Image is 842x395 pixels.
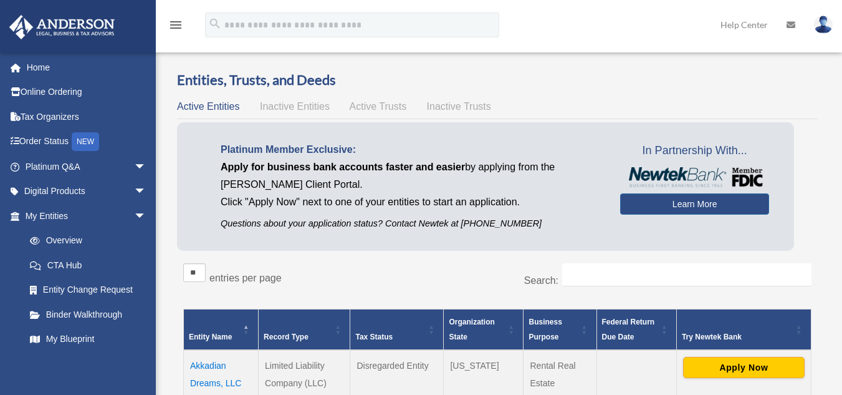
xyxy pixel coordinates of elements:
span: Inactive Trusts [427,101,491,112]
span: In Partnership With... [620,141,769,161]
span: Active Trusts [350,101,407,112]
label: Search: [524,275,558,286]
a: Overview [17,228,153,253]
span: Federal Return Due Date [602,318,655,341]
th: Organization State: Activate to sort [444,310,524,351]
th: Tax Status: Activate to sort [350,310,444,351]
a: My Entitiesarrow_drop_down [9,203,159,228]
a: Binder Walkthrough [17,302,159,327]
a: CTA Hub [17,253,159,278]
a: Digital Productsarrow_drop_down [9,179,165,204]
span: Active Entities [177,101,239,112]
img: NewtekBankLogoSM.png [626,167,763,187]
a: Home [9,55,165,80]
p: by applying from the [PERSON_NAME] Client Portal. [221,158,601,193]
th: Federal Return Due Date: Activate to sort [596,310,676,351]
span: Entity Name [189,333,232,341]
h3: Entities, Trusts, and Deeds [177,71,818,90]
i: menu [168,17,183,32]
button: Apply Now [683,357,805,378]
th: Entity Name: Activate to invert sorting [184,310,259,351]
p: Platinum Member Exclusive: [221,141,601,158]
th: Try Newtek Bank : Activate to sort [676,310,811,351]
span: arrow_drop_down [134,154,159,180]
a: menu [168,22,183,32]
p: Questions about your application status? Contact Newtek at [PHONE_NUMBER] [221,216,601,232]
p: Click "Apply Now" next to one of your entities to start an application. [221,193,601,211]
a: Entity Change Request [17,278,159,303]
label: entries per page [209,273,282,283]
a: Learn More [620,193,769,215]
span: Inactive Entities [260,101,330,112]
span: arrow_drop_down [134,203,159,229]
a: Order StatusNEW [9,129,165,155]
a: Tax Due Dates [17,351,159,376]
div: NEW [72,132,99,151]
span: Apply for business bank accounts faster and easier [221,162,465,172]
span: Record Type [264,333,309,341]
img: User Pic [814,16,833,34]
i: search [208,17,222,31]
span: Organization State [449,318,494,341]
span: Business Purpose [529,318,562,341]
a: My Blueprint [17,327,159,352]
span: Tax Status [355,333,393,341]
span: arrow_drop_down [134,179,159,205]
div: Try Newtek Bank [682,329,792,344]
a: Tax Organizers [9,104,165,129]
a: Online Ordering [9,80,165,105]
img: Anderson Advisors Platinum Portal [6,15,118,39]
th: Record Type: Activate to sort [259,310,350,351]
th: Business Purpose: Activate to sort [524,310,596,351]
a: Platinum Q&Aarrow_drop_down [9,154,165,179]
